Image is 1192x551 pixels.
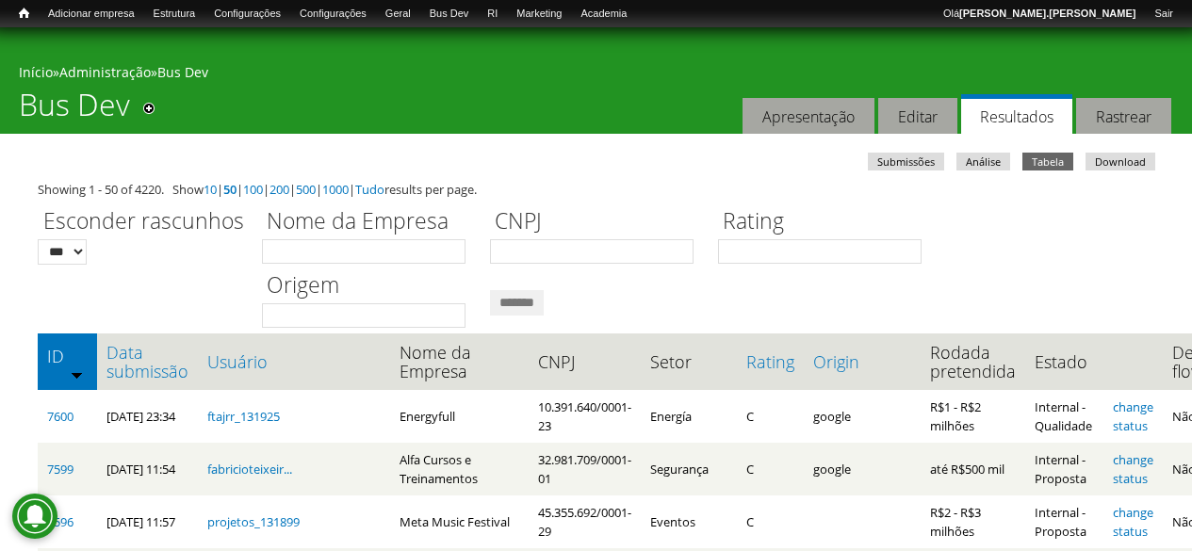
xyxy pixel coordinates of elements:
td: Energyfull [390,390,529,443]
th: Estado [1025,333,1103,390]
a: Apresentação [743,98,874,135]
td: google [804,390,921,443]
th: Nome da Empresa [390,333,529,390]
a: 7600 [47,408,73,425]
td: R$2 - R$3 milhões [921,495,1025,548]
a: 200 [269,181,289,198]
td: google [804,443,921,495]
td: 10.391.640/0001-23 [529,390,641,443]
a: 7599 [47,461,73,478]
th: Setor [641,333,737,390]
a: Marketing [507,5,571,24]
td: [DATE] 11:57 [97,495,198,548]
strong: [PERSON_NAME].[PERSON_NAME] [959,8,1135,19]
td: C [737,495,804,548]
td: C [737,390,804,443]
a: Academia [571,5,636,24]
img: ordem crescente [71,368,83,381]
a: projetos_131899 [207,513,300,530]
a: Sair [1145,5,1183,24]
a: Rastrear [1076,98,1171,135]
td: Internal - Proposta [1025,443,1103,495]
td: Internal - Qualidade [1025,390,1103,443]
a: 100 [243,181,263,198]
a: RI [478,5,507,24]
a: ID [47,347,88,365]
label: Rating [718,205,934,239]
a: Download [1086,153,1155,170]
td: Alfa Cursos e Treinamentos [390,443,529,495]
a: Adicionar empresa [39,5,144,24]
a: Tabela [1022,153,1073,170]
th: Rodada pretendida [921,333,1025,390]
a: 50 [223,181,237,198]
a: Rating [746,352,794,371]
td: [DATE] 23:34 [97,390,198,443]
label: Nome da Empresa [262,205,478,239]
td: 32.981.709/0001-01 [529,443,641,495]
a: 1000 [322,181,349,198]
a: 7596 [47,513,73,530]
a: fabricioteixeir... [207,461,292,478]
a: change status [1113,451,1153,487]
td: Segurança [641,443,737,495]
a: Origin [813,352,911,371]
td: 45.355.692/0001-29 [529,495,641,548]
a: ftajrr_131925 [207,408,280,425]
a: Análise [956,153,1010,170]
div: Showing 1 - 50 of 4220. Show | | | | | | results per page. [38,180,1154,199]
a: Configurações [204,5,290,24]
a: Editar [878,98,957,135]
a: change status [1113,504,1153,540]
td: [DATE] 11:54 [97,443,198,495]
a: change status [1113,398,1153,434]
a: Usuário [207,352,381,371]
a: Submissões [868,153,944,170]
a: Bus Dev [420,5,479,24]
td: C [737,443,804,495]
label: Origem [262,269,478,303]
a: Resultados [961,94,1072,135]
a: Olá[PERSON_NAME].[PERSON_NAME] [934,5,1145,24]
a: Configurações [290,5,376,24]
a: Estrutura [144,5,205,24]
td: Internal - Proposta [1025,495,1103,548]
label: Esconder rascunhos [38,205,250,239]
label: CNPJ [490,205,706,239]
a: Início [19,63,53,81]
td: Energía [641,390,737,443]
div: » » [19,63,1173,87]
a: Tudo [355,181,384,198]
th: CNPJ [529,333,641,390]
a: 10 [204,181,217,198]
td: R$1 - R$2 milhões [921,390,1025,443]
td: Meta Music Festival [390,495,529,548]
span: Início [19,7,29,20]
h1: Bus Dev [19,87,130,134]
a: Data submissão [106,343,188,381]
a: Bus Dev [157,63,208,81]
a: 500 [296,181,316,198]
a: Geral [376,5,420,24]
a: Início [9,5,39,23]
a: Administração [59,63,151,81]
td: Eventos [641,495,737,548]
td: até R$500 mil [921,443,1025,495]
